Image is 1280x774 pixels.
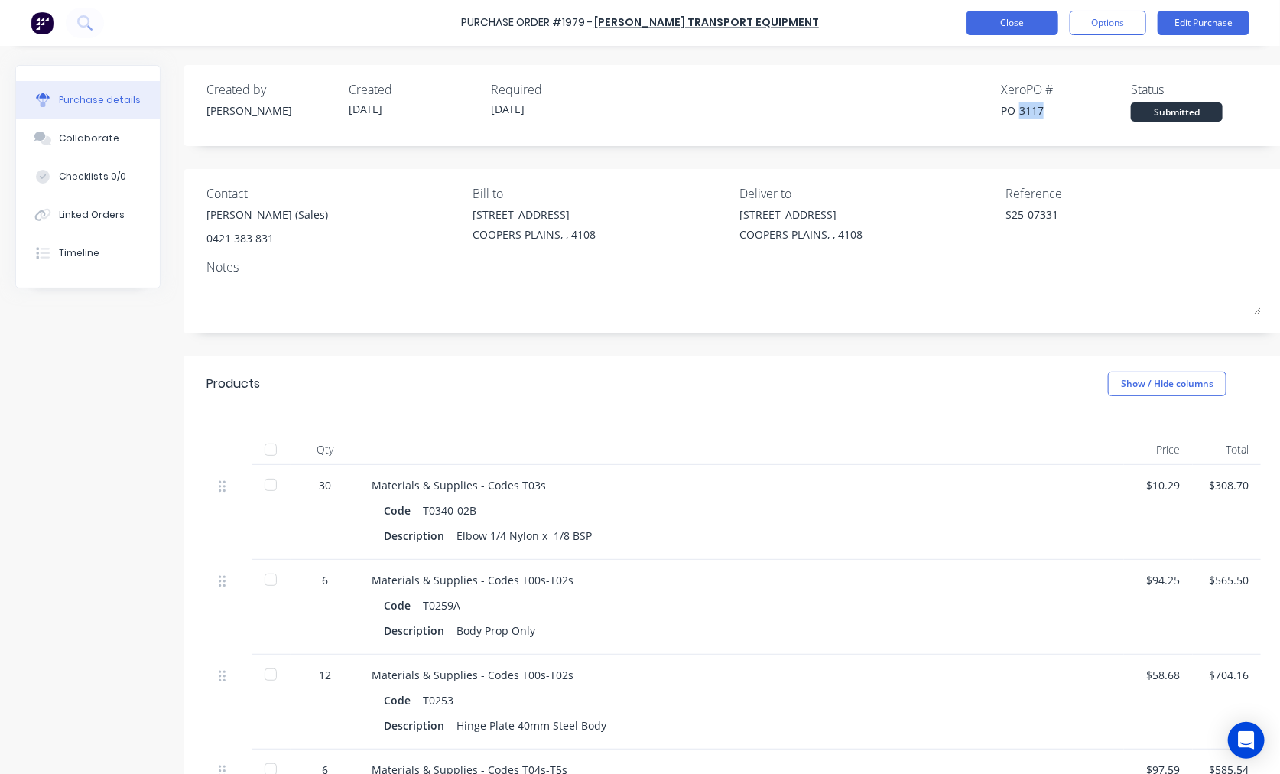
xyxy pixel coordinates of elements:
[59,246,99,260] div: Timeline
[1070,11,1146,35] button: Options
[206,230,328,246] div: 0421 383 831
[291,434,359,465] div: Qty
[59,93,141,107] div: Purchase details
[1158,11,1249,35] button: Edit Purchase
[1131,80,1261,99] div: Status
[349,80,479,99] div: Created
[1205,477,1249,493] div: $308.70
[59,170,126,184] div: Checklists 0/0
[1001,102,1131,119] div: PO-3117
[59,132,119,145] div: Collaborate
[384,620,456,642] div: Description
[594,15,819,31] a: [PERSON_NAME] Transport Equipment
[1108,372,1226,396] button: Show / Hide columns
[739,207,863,223] div: [STREET_ADDRESS]
[372,572,1112,588] div: Materials & Supplies - Codes T00s-T02s
[1193,434,1262,465] div: Total
[206,207,328,223] div: [PERSON_NAME] (Sales)
[206,375,260,393] div: Products
[456,620,535,642] div: Body Prop Only
[423,499,476,522] div: T0340-02B
[1136,477,1181,493] div: $10.29
[1205,667,1249,683] div: $704.16
[423,594,460,616] div: T0259A
[16,234,160,272] button: Timeline
[423,689,453,711] div: T0253
[384,525,456,547] div: Description
[384,594,423,616] div: Code
[303,477,347,493] div: 30
[1131,102,1223,122] div: Submitted
[384,689,423,711] div: Code
[16,196,160,234] button: Linked Orders
[1006,207,1197,241] textarea: S25-07331
[1228,722,1265,759] div: Open Intercom Messenger
[59,208,125,222] div: Linked Orders
[31,11,54,34] img: Factory
[1124,434,1193,465] div: Price
[16,158,160,196] button: Checklists 0/0
[966,11,1058,35] button: Close
[461,15,593,31] div: Purchase Order #1979 -
[456,714,606,737] div: Hinge Plate 40mm Steel Body
[16,119,160,158] button: Collaborate
[1136,667,1181,683] div: $58.68
[1001,80,1131,99] div: Xero PO #
[1136,572,1181,588] div: $94.25
[303,572,347,588] div: 6
[206,258,1261,276] div: Notes
[1006,184,1262,203] div: Reference
[456,525,592,547] div: Elbow 1/4 Nylon x 1/8 BSP
[1205,572,1249,588] div: $565.50
[16,81,160,119] button: Purchase details
[739,226,863,242] div: COOPERS PLAINS, , 4108
[739,184,995,203] div: Deliver to
[372,477,1112,493] div: Materials & Supplies - Codes T03s
[206,184,462,203] div: Contact
[473,226,596,242] div: COOPERS PLAINS, , 4108
[473,207,596,223] div: [STREET_ADDRESS]
[491,80,621,99] div: Required
[384,714,456,737] div: Description
[206,102,336,119] div: [PERSON_NAME]
[206,80,336,99] div: Created by
[473,184,729,203] div: Bill to
[384,499,423,522] div: Code
[372,667,1112,683] div: Materials & Supplies - Codes T00s-T02s
[303,667,347,683] div: 12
